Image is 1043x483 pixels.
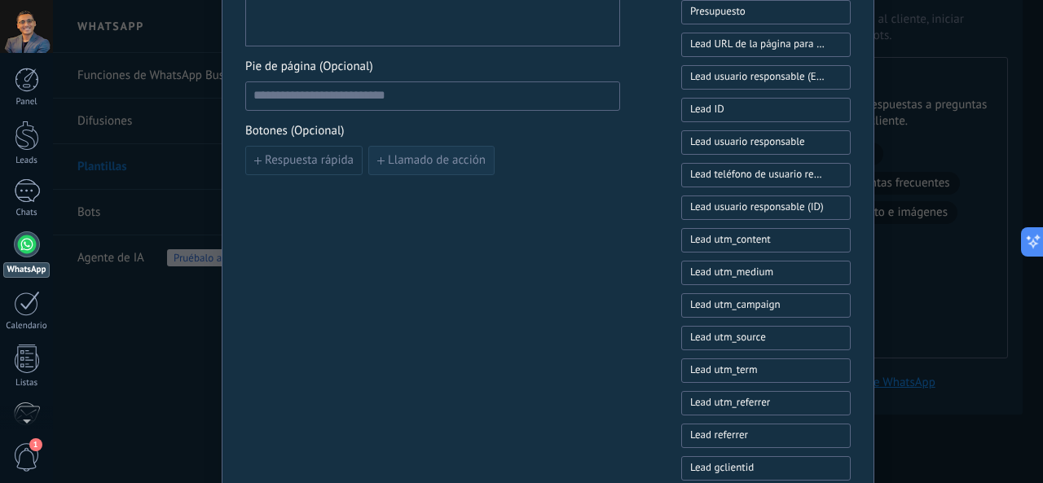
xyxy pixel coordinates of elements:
[3,262,50,278] div: WhatsApp
[368,146,495,175] button: Llamado de acción
[245,59,620,75] span: Pie de página (Opcional)
[690,36,825,52] span: Lead URL de la página para compartir con los clientes
[681,261,851,285] button: Lead utm_medium
[681,130,851,155] button: Lead usuario responsable
[681,33,851,57] button: Lead URL de la página para compartir con los clientes
[3,97,51,108] div: Panel
[690,427,748,443] span: Lead referrer
[690,329,766,345] span: Lead utm_source
[681,98,851,122] button: Lead ID
[681,195,851,220] button: Lead usuario responsable (ID)
[690,231,771,248] span: Lead utm_content
[245,123,620,139] span: Botones (Opcional)
[388,155,486,166] span: Llamado de acción
[690,166,825,182] span: Lead teléfono de usuario responsable
[265,155,354,166] span: Respuesta rápida
[690,134,805,150] span: Lead usuario responsable
[681,424,851,448] button: Lead referrer
[690,101,724,117] span: Lead ID
[690,296,781,313] span: Lead utm_campaign
[681,326,851,350] button: Lead utm_source
[3,208,51,218] div: Chats
[681,163,851,187] button: Lead teléfono de usuario responsable
[681,456,851,481] button: Lead gclientid
[690,264,773,280] span: Lead utm_medium
[681,391,851,415] button: Lead utm_referrer
[690,362,758,378] span: Lead utm_term
[3,321,51,332] div: Calendario
[29,438,42,451] span: 1
[690,3,746,20] span: Presupuesto
[3,378,51,389] div: Listas
[681,293,851,318] button: Lead utm_campaign
[681,65,851,90] button: Lead usuario responsable (Email)
[690,459,754,476] span: Lead gclientid
[681,228,851,252] button: Lead utm_content
[681,358,851,383] button: Lead utm_term
[690,394,770,411] span: Lead utm_referrer
[690,68,825,85] span: Lead usuario responsable (Email)
[690,199,824,215] span: Lead usuario responsable (ID)
[3,156,51,166] div: Leads
[245,146,363,175] button: Respuesta rápida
